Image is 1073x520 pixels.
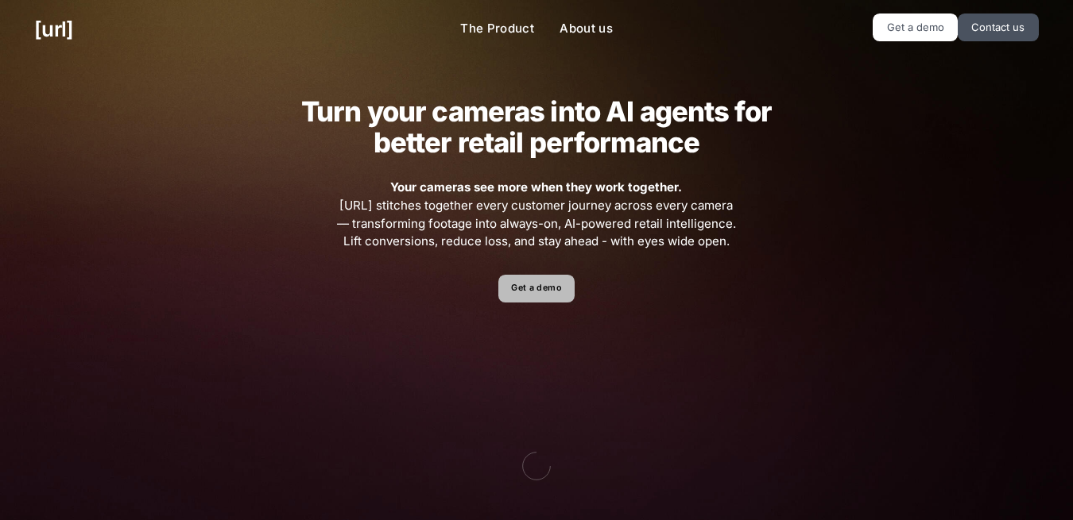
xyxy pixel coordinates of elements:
a: About us [547,13,626,44]
a: Get a demo [498,275,574,302]
a: [URL] [34,13,73,44]
a: The Product [447,13,547,44]
a: Get a demo [873,13,958,41]
a: Contact us [958,13,1039,41]
h2: Turn your cameras into AI agents for better retail performance [277,96,796,158]
span: [URL] stitches together every customer journey across every camera — transforming footage into al... [332,179,740,250]
strong: Your cameras see more when they work together. [390,179,682,195]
